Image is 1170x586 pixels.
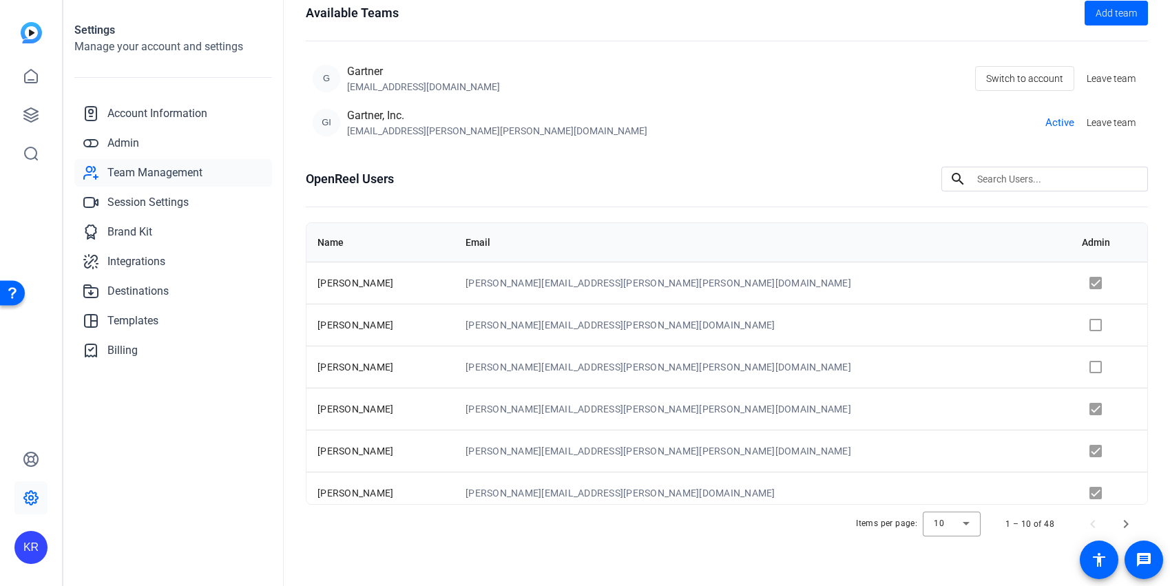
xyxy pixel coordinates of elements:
button: Next page [1109,507,1142,541]
div: [EMAIL_ADDRESS][DOMAIN_NAME] [347,80,500,94]
span: [PERSON_NAME] [317,320,393,331]
span: Templates [107,313,158,329]
td: [PERSON_NAME][EMAIL_ADDRESS][PERSON_NAME][DOMAIN_NAME] [455,304,1071,346]
a: Account Information [74,100,272,127]
span: Integrations [107,253,165,270]
span: Switch to account [986,65,1063,92]
div: Gartner [347,63,500,80]
span: Team Management [107,165,202,181]
th: Email [455,223,1071,262]
a: Templates [74,307,272,335]
span: Active [1045,115,1074,131]
a: Team Management [74,159,272,187]
div: KR [14,531,48,564]
span: [PERSON_NAME] [317,362,393,373]
span: Admin [107,135,139,151]
a: Session Settings [74,189,272,216]
div: Gartner, Inc. [347,107,647,124]
mat-icon: message [1136,552,1152,568]
td: [PERSON_NAME][EMAIL_ADDRESS][PERSON_NAME][PERSON_NAME][DOMAIN_NAME] [455,388,1071,430]
a: Brand Kit [74,218,272,246]
img: blue-gradient.svg [21,22,42,43]
a: Integrations [74,248,272,275]
span: Destinations [107,283,169,300]
a: Billing [74,337,272,364]
button: Leave team [1081,66,1141,91]
div: [EMAIL_ADDRESS][PERSON_NAME][PERSON_NAME][DOMAIN_NAME] [347,124,647,138]
th: Admin [1071,223,1147,262]
div: G [313,65,340,92]
mat-icon: search [941,171,974,187]
div: Items per page: [856,516,917,530]
button: Switch to account [975,66,1074,91]
h2: Manage your account and settings [74,39,272,55]
h1: Available Teams [306,3,399,23]
td: [PERSON_NAME][EMAIL_ADDRESS][PERSON_NAME][DOMAIN_NAME] [455,472,1071,514]
button: Leave team [1081,110,1141,135]
span: Add team [1096,6,1137,21]
button: Add team [1085,1,1148,25]
td: [PERSON_NAME][EMAIL_ADDRESS][PERSON_NAME][PERSON_NAME][DOMAIN_NAME] [455,346,1071,388]
a: Admin [74,129,272,157]
input: Search Users... [977,171,1137,187]
span: [PERSON_NAME] [317,446,393,457]
span: Brand Kit [107,224,152,240]
span: Billing [107,342,138,359]
span: Account Information [107,105,207,122]
button: Previous page [1076,507,1109,541]
h1: OpenReel Users [306,169,394,189]
span: [PERSON_NAME] [317,488,393,499]
div: GI [313,109,340,136]
th: Name [306,223,455,262]
td: [PERSON_NAME][EMAIL_ADDRESS][PERSON_NAME][PERSON_NAME][DOMAIN_NAME] [455,262,1071,304]
span: Session Settings [107,194,189,211]
div: 1 – 10 of 48 [1005,517,1054,531]
span: [PERSON_NAME] [317,278,393,289]
span: [PERSON_NAME] [317,404,393,415]
h1: Settings [74,22,272,39]
span: Leave team [1087,116,1136,130]
a: Destinations [74,278,272,305]
td: [PERSON_NAME][EMAIL_ADDRESS][PERSON_NAME][PERSON_NAME][DOMAIN_NAME] [455,430,1071,472]
span: Leave team [1087,72,1136,86]
mat-icon: accessibility [1091,552,1107,568]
